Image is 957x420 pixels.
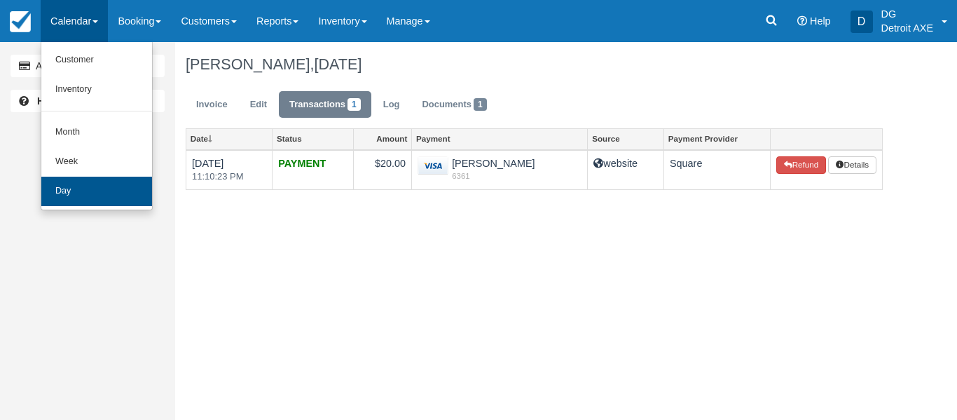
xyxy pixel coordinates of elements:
td: [DATE] [186,150,273,190]
td: Square [664,150,771,190]
a: Week [41,147,152,177]
span: Help [810,15,831,27]
a: Status [273,129,353,149]
ul: Calendar [41,42,153,210]
a: Month [41,118,152,147]
p: DG [881,7,933,21]
em: 6361 [418,170,581,182]
p: Detroit AXE [881,21,933,35]
button: Details [828,156,876,175]
a: Documents1 [411,91,497,118]
a: Log [373,91,411,118]
a: Date [186,129,272,149]
h1: [PERSON_NAME], [186,56,883,73]
a: Payment Provider [664,129,770,149]
em: 11:10:23 PM [192,170,266,184]
a: Amount [354,129,411,149]
span: 1 [347,98,361,111]
img: visa.png [418,156,448,175]
a: Edit [240,91,277,118]
img: checkfront-main-nav-mini-logo.png [10,11,31,32]
strong: PAYMENT [278,158,326,169]
a: Transactions1 [279,91,371,118]
span: 1 [474,98,487,111]
button: Refund [776,156,825,175]
a: Payment [412,129,587,149]
a: Invoice [186,91,238,118]
i: Help [797,16,807,26]
div: D [851,11,873,33]
a: Customer [41,46,152,75]
a: Source [588,129,663,149]
a: Add Payment [11,55,165,77]
td: $20.00 [354,150,412,190]
a: Help [11,90,165,112]
td: [PERSON_NAME] [412,150,588,190]
span: [DATE] [314,55,362,73]
a: Inventory [41,75,152,104]
a: Day [41,177,152,206]
td: website [588,150,664,190]
b: Help [37,95,58,107]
